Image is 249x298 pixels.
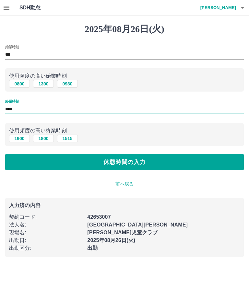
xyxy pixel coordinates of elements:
[57,80,78,88] button: 0930
[57,135,78,142] button: 1515
[9,80,30,88] button: 0800
[9,72,240,80] p: 使用頻度の高い始業時刻
[87,245,98,251] b: 出勤
[87,237,135,243] b: 2025年08月26日(火)
[9,135,30,142] button: 1900
[9,229,83,237] p: 現場名 :
[5,24,244,35] h1: 2025年08月26日(火)
[9,127,240,135] p: 使用頻度の高い終業時刻
[5,99,19,104] label: 終業時刻
[9,244,83,252] p: 出勤区分 :
[87,222,188,227] b: [GEOGRAPHIC_DATA][PERSON_NAME]
[33,80,54,88] button: 1300
[5,154,244,170] button: 休憩時間の入力
[87,214,111,220] b: 42653007
[87,230,158,235] b: [PERSON_NAME]児童クラブ
[33,135,54,142] button: 1800
[9,203,240,208] p: 入力済の内容
[5,181,244,187] p: 前へ戻る
[9,237,83,244] p: 出勤日 :
[9,221,83,229] p: 法人名 :
[9,213,83,221] p: 契約コード :
[5,44,19,49] label: 始業時刻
